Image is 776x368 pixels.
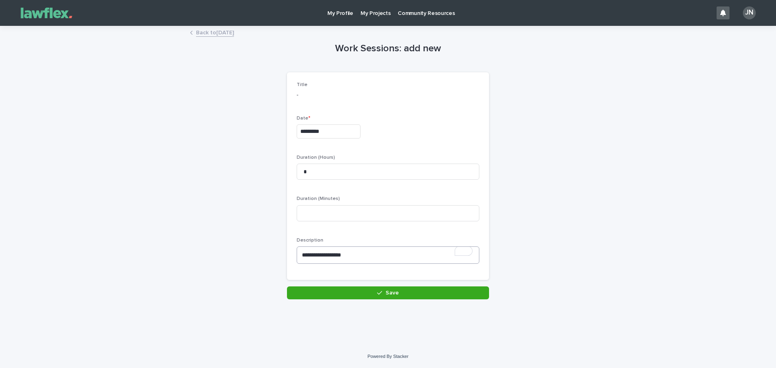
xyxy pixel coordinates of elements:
textarea: To enrich screen reader interactions, please activate Accessibility in Grammarly extension settings [297,246,479,264]
span: Duration (Hours) [297,155,335,160]
span: Description [297,238,323,243]
div: JN [743,6,756,19]
a: Powered By Stacker [367,354,408,359]
span: Duration (Minutes) [297,196,340,201]
span: Save [386,290,399,296]
span: Date [297,116,310,121]
span: Title [297,82,308,87]
a: Back to[DATE] [196,27,234,37]
img: Gnvw4qrBSHOAfo8VMhG6 [16,5,77,21]
h1: Work Sessions: add new [287,43,489,55]
p: - [297,91,479,99]
button: Save [287,286,489,299]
